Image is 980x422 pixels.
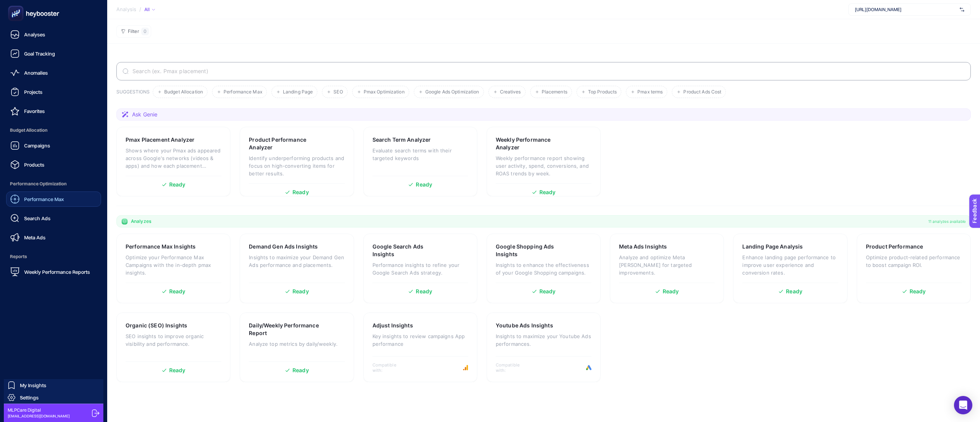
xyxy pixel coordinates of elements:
[249,254,345,269] p: Insights to maximize your Demand Gen Ads performance and placements.
[4,391,103,404] a: Settings
[663,289,679,294] span: Ready
[126,136,194,144] h3: Pmax Placement Analyzer
[372,243,444,258] h3: Google Search Ads Insights
[131,68,965,74] input: Search
[496,332,591,348] p: Insights to maximize your Youtube Ads performances.
[910,289,926,294] span: Ready
[24,269,90,275] span: Weekly Performance Reports
[169,368,186,373] span: Ready
[372,136,431,144] h3: Search Term Analyzer
[144,7,155,13] div: All
[364,89,405,95] span: Pmax Optimization
[249,136,321,151] h3: Product Performance Analyzer
[372,362,407,373] span: Compatible with:
[496,362,530,373] span: Compatible with:
[6,230,101,245] a: Meta Ads
[637,89,663,95] span: Pmax terms
[126,254,221,276] p: Optimize your Performance Max Campaigns with the in-depth pmax insights.
[132,111,157,118] span: Ask Genie
[588,89,617,95] span: Top Products
[363,312,477,382] a: Adjust InsightsKey insights to review campaigns App performanceCompatible with:
[292,190,309,195] span: Ready
[496,322,553,329] h3: Youtube Ads Insights
[4,379,103,391] a: My Insights
[116,234,230,303] a: Performance Max InsightsOptimize your Performance Max Campaigns with the in-depth pmax insights.R...
[8,407,70,413] span: MLPCare Digital
[487,127,601,196] a: Weekly Performance AnalyzerWeekly performance report showing user activity, spend, conversions, a...
[610,234,724,303] a: Meta Ads InsightsAnalyze and optimize Meta [PERSON_NAME] for targeted improvements.Ready
[20,382,46,388] span: My Insights
[116,312,230,382] a: Organic (SEO) InsightsSEO insights to improve organic visibility and performance.Ready
[249,243,318,250] h3: Demand Gen Ads Insights
[6,103,101,119] a: Favorites
[24,51,55,57] span: Goal Tracking
[742,243,803,250] h3: Landing Page Analysis
[500,89,521,95] span: Creatives
[169,289,186,294] span: Ready
[126,243,196,250] h3: Performance Max Insights
[6,65,101,80] a: Anomalies
[169,182,186,187] span: Ready
[144,28,147,34] span: 0
[240,234,354,303] a: Demand Gen Ads InsightsInsights to maximize your Demand Gen Ads performance and placements.Ready
[240,312,354,382] a: Daily/Weekly Performance ReportAnalyze top metrics by daily/weekly.Ready
[6,84,101,100] a: Projects
[24,142,50,149] span: Campaigns
[283,89,313,95] span: Landing Page
[542,89,567,95] span: Placements
[333,89,343,95] span: SEO
[786,289,802,294] span: Ready
[249,154,345,177] p: Identify underperforming products and focus on high-converting items for better results.
[539,289,556,294] span: Ready
[126,322,187,329] h3: Organic (SEO) Insights
[866,243,923,250] h3: Product Performance
[416,182,432,187] span: Ready
[139,6,141,12] span: /
[496,154,591,177] p: Weekly performance report showing user activity, spend, conversions, and ROAS trends by week.
[487,234,601,303] a: Google Shopping Ads InsightsInsights to enhance the effectiveness of your Google Shopping campaig...
[960,6,964,13] img: svg%3e
[539,190,556,195] span: Ready
[292,289,309,294] span: Ready
[928,218,966,224] span: 11 analyzes available
[866,254,962,269] p: Optimize product-related performance to boost campaign ROI.
[24,70,48,76] span: Anomalies
[372,261,468,276] p: Performance insights to refine your Google Search Ads strategy.
[619,254,715,276] p: Analyze and optimize Meta [PERSON_NAME] for targeted improvements.
[6,176,101,191] span: Performance Optimization
[24,108,45,114] span: Favorites
[6,264,101,280] a: Weekly Performance Reports
[619,243,667,250] h3: Meta Ads Insights
[24,89,42,95] span: Projects
[733,234,847,303] a: Landing Page AnalysisEnhance landing page performance to improve user experience and conversion r...
[954,396,972,414] div: Open Intercom Messenger
[164,89,203,95] span: Budget Allocation
[425,89,479,95] span: Google Ads Optimization
[24,196,64,202] span: Performance Max
[24,234,46,240] span: Meta Ads
[126,332,221,348] p: SEO insights to improve organic visibility and performance.
[24,162,44,168] span: Products
[363,127,477,196] a: Search Term AnalyzerEvaluate search terms with their targeted keywordsReady
[126,147,221,170] p: Shows where your Pmax ads appeared across Google's networks (videos & apps) and how each placemen...
[363,234,477,303] a: Google Search Ads InsightsPerformance insights to refine your Google Search Ads strategy.Ready
[496,243,568,258] h3: Google Shopping Ads Insights
[6,157,101,172] a: Products
[24,215,51,221] span: Search Ads
[292,368,309,373] span: Ready
[6,138,101,153] a: Campaigns
[128,29,139,34] span: Filter
[6,27,101,42] a: Analyses
[6,123,101,138] span: Budget Allocation
[116,89,150,98] h3: SUGGESTIONS
[857,234,971,303] a: Product PerformanceOptimize product-related performance to boost campaign ROI.Ready
[496,261,591,276] p: Insights to enhance the effectiveness of your Google Shopping campaigns.
[240,127,354,196] a: Product Performance AnalyzerIdentify underperforming products and focus on high-converting items ...
[6,191,101,207] a: Performance Max
[372,147,468,162] p: Evaluate search terms with their targeted keywords
[116,25,151,38] button: Filter0
[116,7,136,13] span: Analysis
[249,322,321,337] h3: Daily/Weekly Performance Report
[224,89,262,95] span: Performance Max
[116,127,230,196] a: Pmax Placement AnalyzerShows where your Pmax ads appeared across Google's networks (videos & apps...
